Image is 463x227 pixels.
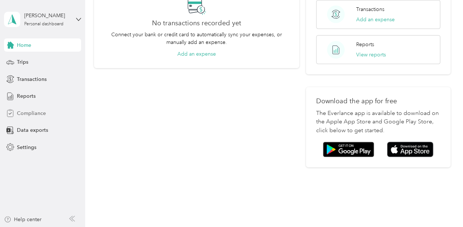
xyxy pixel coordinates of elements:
[24,22,63,26] div: Personal dashboard
[17,144,36,151] span: Settings
[316,97,440,105] p: Download the app for free
[17,58,28,66] span: Trips
[177,50,216,58] button: Add an expense
[323,142,374,157] img: Google play
[24,12,70,19] div: [PERSON_NAME]
[17,92,36,100] span: Reports
[17,75,47,83] span: Transactions
[152,19,241,27] h2: No transactions recorded yet
[356,16,395,23] button: Add an expense
[17,41,31,49] span: Home
[356,51,386,59] button: View reports
[17,109,46,117] span: Compliance
[104,31,289,46] p: Connect your bank or credit card to automatically sync your expenses, or manually add an expense.
[422,186,463,227] iframe: Everlance-gr Chat Button Frame
[356,41,374,48] p: Reports
[387,142,433,157] img: App store
[356,5,384,13] p: Transactions
[4,216,41,223] button: Help center
[316,109,440,135] p: The Everlance app is available to download on the Apple App Store and Google Play Store, click be...
[17,126,48,134] span: Data exports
